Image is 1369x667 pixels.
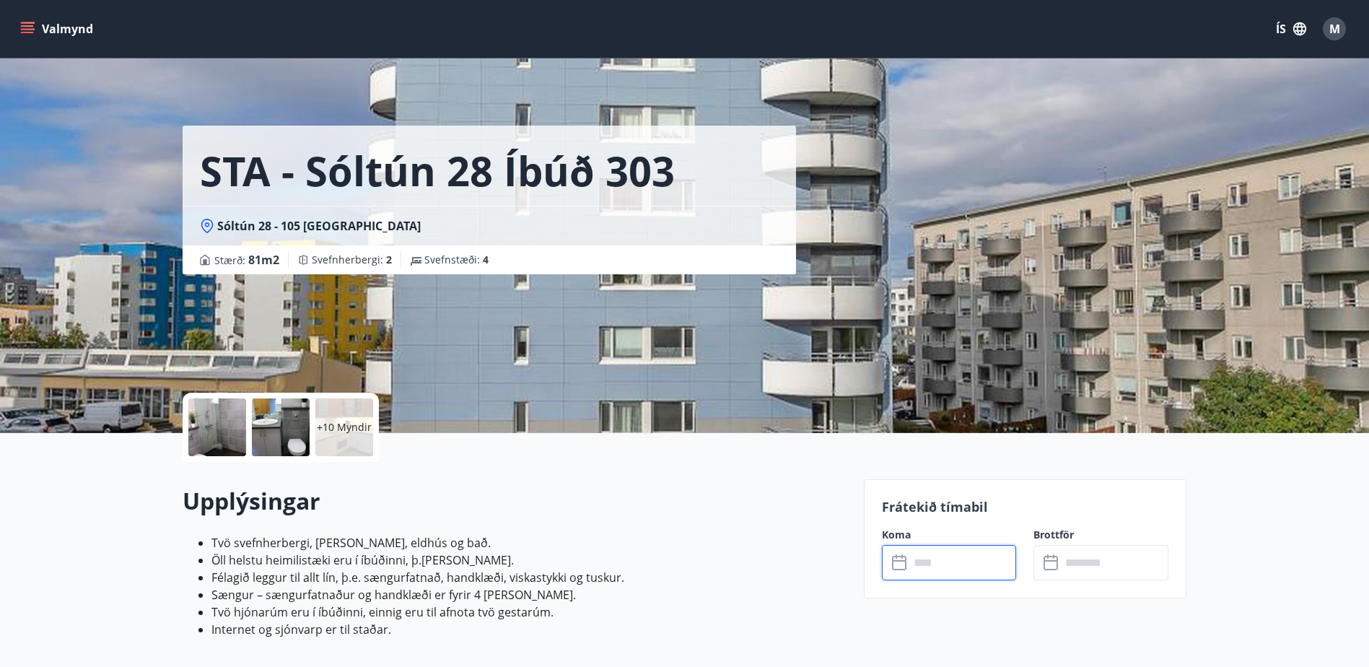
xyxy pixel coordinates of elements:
p: Frátekið tímabil [882,497,1169,516]
span: Stærð : [214,251,279,269]
span: Svefnstæði : [424,253,489,267]
li: Tvö hjónarúm eru í íbúðinni, einnig eru til afnota tvö gestarúm. [211,603,847,621]
span: 81 m2 [248,252,279,268]
span: M [1329,21,1340,37]
label: Brottför [1033,528,1168,542]
label: Koma [882,528,1017,542]
li: Félagið leggur til allt lín, þ.e. sængurfatnað, handklæði, viskastykki og tuskur. [211,569,847,586]
p: +10 Myndir [317,420,372,435]
span: 2 [386,253,392,266]
h1: STA - Sóltún 28 Íbúð 303 [200,143,675,198]
button: ÍS [1268,16,1314,42]
button: menu [17,16,99,42]
button: M [1317,12,1352,46]
li: Tvö svefnherbergi, [PERSON_NAME], eldhús og bað. [211,534,847,552]
span: 4 [483,253,489,266]
li: Öll helstu heimilistæki eru í íbúðinni, þ.[PERSON_NAME]. [211,552,847,569]
h2: Upplýsingar [183,485,847,517]
span: Sóltún 28 - 105 [GEOGRAPHIC_DATA] [217,218,421,234]
li: Sængur – sængurfatnaður og handklæði er fyrir 4 [PERSON_NAME]. [211,586,847,603]
li: Internet og sjónvarp er til staðar. [211,621,847,638]
span: Svefnherbergi : [312,253,392,267]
